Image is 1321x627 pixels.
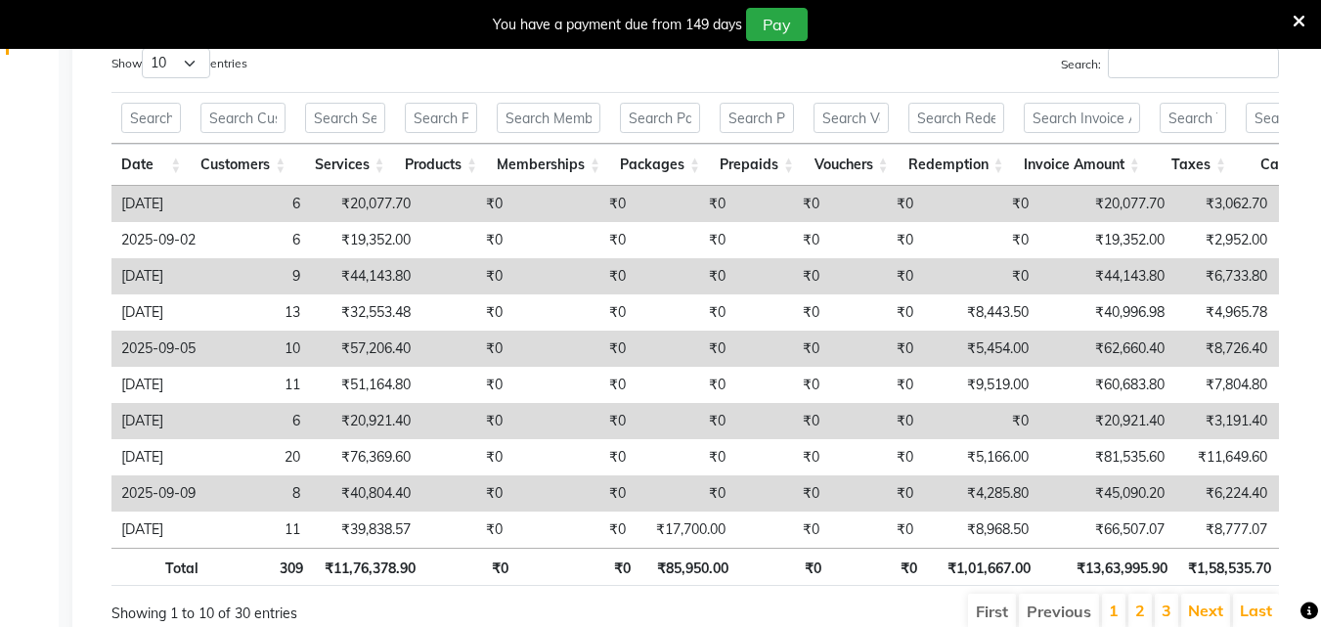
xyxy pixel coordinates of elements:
input: Search Packages [620,103,700,133]
input: Search Redemption [908,103,1004,133]
td: ₹0 [829,403,923,439]
td: ₹0 [420,439,512,475]
td: ₹0 [420,186,512,222]
td: ₹0 [829,222,923,258]
td: ₹0 [923,403,1038,439]
td: ₹0 [512,475,636,512]
td: ₹0 [923,186,1038,222]
th: Services: activate to sort column ascending [295,144,394,186]
td: ₹0 [735,475,829,512]
td: [DATE] [111,258,205,294]
td: ₹0 [420,403,512,439]
label: Search: [1061,48,1279,78]
th: Redemption: activate to sort column ascending [899,144,1014,186]
td: ₹20,077.70 [310,186,420,222]
td: ₹0 [735,294,829,331]
td: ₹0 [512,331,636,367]
td: ₹0 [420,512,512,548]
td: ₹66,507.07 [1038,512,1174,548]
th: Total [111,548,208,586]
input: Search Products [405,103,478,133]
td: ₹0 [735,222,829,258]
td: ₹9,519.00 [923,367,1038,403]
td: ₹0 [829,367,923,403]
td: ₹0 [420,258,512,294]
td: ₹40,804.40 [310,475,420,512]
a: 2 [1135,601,1145,620]
td: 20 [205,439,310,475]
td: ₹5,166.00 [923,439,1038,475]
td: ₹2,952.00 [1174,222,1277,258]
td: [DATE] [111,439,205,475]
td: [DATE] [111,367,205,403]
td: ₹62,660.40 [1038,331,1174,367]
td: 8 [205,475,310,512]
td: ₹32,553.48 [310,294,420,331]
a: 3 [1162,601,1171,620]
td: ₹81,535.60 [1038,439,1174,475]
td: ₹0 [512,222,636,258]
a: Last [1240,601,1272,620]
td: ₹7,804.80 [1174,367,1277,403]
th: Packages: activate to sort column ascending [610,144,710,186]
td: ₹8,443.50 [923,294,1038,331]
input: Search Services [305,103,384,133]
td: ₹0 [829,439,923,475]
input: Search: [1108,48,1279,78]
th: ₹0 [518,548,640,586]
th: Cash: activate to sort column ascending [1236,144,1319,186]
td: 11 [205,367,310,403]
div: You have a payment due from 149 days [493,15,742,35]
td: ₹8,968.50 [923,512,1038,548]
td: ₹0 [636,294,735,331]
td: 2025-09-02 [111,222,205,258]
th: ₹11,76,378.90 [313,548,425,586]
input: Search Customers [200,103,286,133]
td: ₹0 [735,439,829,475]
td: ₹3,191.40 [1174,403,1277,439]
input: Search Invoice Amount [1024,103,1140,133]
th: Date: activate to sort column ascending [111,144,191,186]
td: ₹0 [735,403,829,439]
td: ₹0 [636,222,735,258]
td: ₹0 [636,367,735,403]
td: ₹60,683.80 [1038,367,1174,403]
td: ₹0 [512,367,636,403]
td: ₹4,285.80 [923,475,1038,512]
td: ₹0 [735,331,829,367]
td: ₹3,062.70 [1174,186,1277,222]
td: ₹44,143.80 [310,258,420,294]
td: ₹0 [636,331,735,367]
th: Vouchers: activate to sort column ascending [804,144,899,186]
td: ₹0 [829,512,923,548]
td: 11 [205,512,310,548]
td: ₹51,164.80 [310,367,420,403]
td: ₹0 [829,186,923,222]
td: [DATE] [111,186,205,222]
th: ₹85,950.00 [640,548,739,586]
td: ₹0 [512,512,636,548]
th: Prepaids: activate to sort column ascending [710,144,804,186]
td: ₹76,369.60 [310,439,420,475]
td: ₹6,224.40 [1174,475,1277,512]
td: ₹0 [636,258,735,294]
td: ₹0 [829,258,923,294]
td: 6 [205,222,310,258]
th: Products: activate to sort column ascending [395,144,488,186]
td: ₹0 [636,186,735,222]
td: ₹0 [829,475,923,512]
td: ₹0 [420,222,512,258]
th: ₹1,01,667.00 [927,548,1041,586]
td: ₹0 [636,439,735,475]
td: ₹0 [420,367,512,403]
td: ₹39,838.57 [310,512,420,548]
td: ₹19,352.00 [310,222,420,258]
td: ₹20,921.40 [1038,403,1174,439]
th: Customers: activate to sort column ascending [191,144,295,186]
td: ₹44,143.80 [1038,258,1174,294]
td: ₹0 [512,258,636,294]
select: Showentries [142,48,210,78]
td: 6 [205,186,310,222]
th: ₹0 [738,548,831,586]
td: ₹0 [512,439,636,475]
